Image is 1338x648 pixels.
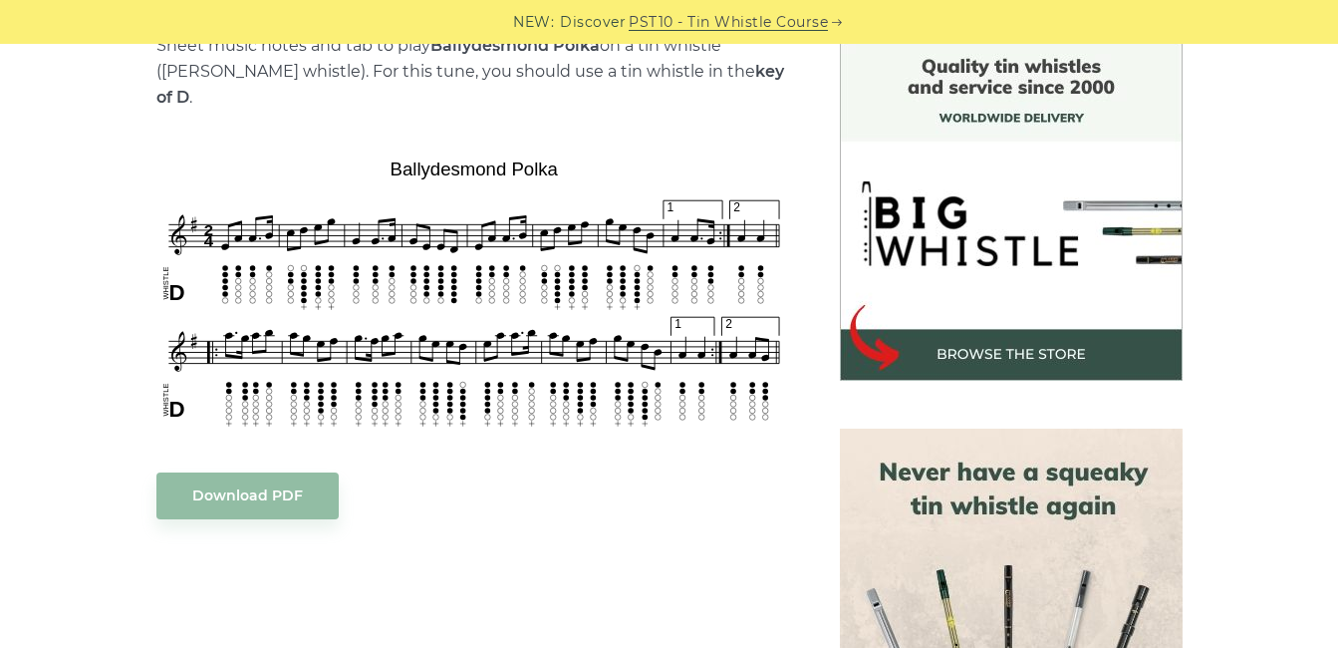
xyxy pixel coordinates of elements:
[560,11,626,34] span: Discover
[513,11,554,34] span: NEW:
[156,62,784,107] strong: key of D
[156,152,792,432] img: Ballydesmond Polka Tin Whistle Tabs & Sheet Music
[840,38,1183,381] img: BigWhistle Tin Whistle Store
[629,11,828,34] a: PST10 - Tin Whistle Course
[156,33,792,111] p: Sheet music notes and tab to play on a tin whistle ([PERSON_NAME] whistle). For this tune, you sh...
[156,473,339,519] a: Download PDF
[430,36,600,55] strong: Ballydesmond Polka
